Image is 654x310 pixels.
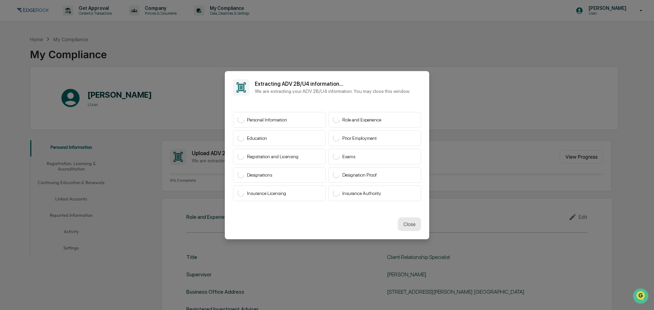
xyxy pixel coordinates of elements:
[247,172,272,178] span: Designations
[247,191,286,196] span: Insurance Licensing
[255,88,410,94] p: We are extracting your ADV 2B/U4 information. You may close this window.
[342,172,377,178] span: Designation Proof
[7,52,19,64] img: 1746055101610-c473b297-6a78-478c-a979-82029cc54cd1
[47,83,87,95] a: 🗄️Attestations
[247,117,287,123] span: Personal Information
[49,86,55,92] div: 🗄️
[247,154,298,159] span: Registration and Licensing
[4,96,46,108] a: 🔎Data Lookup
[247,135,267,141] span: Education
[342,154,355,159] span: Exams
[7,99,12,105] div: 🔎
[398,217,421,231] button: Close
[48,115,82,120] a: Powered byPylon
[342,117,381,123] span: Role and Experience
[23,59,86,64] div: We're available if you need us!
[7,86,12,92] div: 🖐️
[14,86,44,93] span: Preclearance
[68,115,82,120] span: Pylon
[342,135,377,141] span: Prior Employment
[14,99,43,105] span: Data Lookup
[116,54,124,62] button: Start new chat
[4,83,47,95] a: 🖐️Preclearance
[255,81,410,87] h2: Extracting ADV 2B/U4 information...
[342,191,381,196] span: Insurance Authority
[632,288,651,306] iframe: Open customer support
[56,86,84,93] span: Attestations
[23,52,112,59] div: Start new chat
[7,14,124,25] p: How can we help?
